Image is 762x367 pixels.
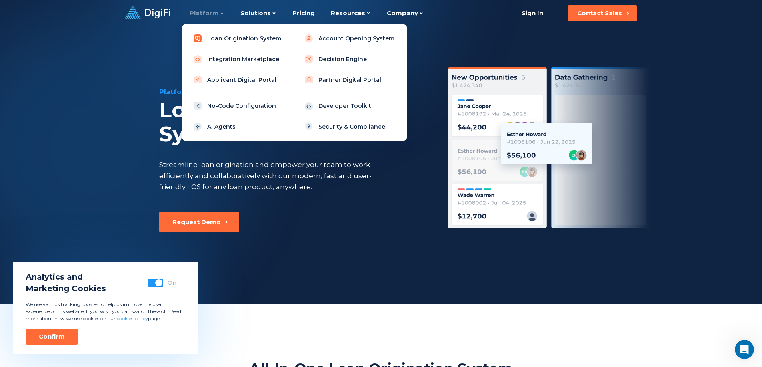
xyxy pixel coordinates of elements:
[188,119,290,135] a: AI Agents
[168,279,176,287] div: On
[577,9,622,17] div: Contact Sales
[299,30,401,46] a: Account Opening System
[26,271,106,283] span: Analytics and
[188,72,290,88] a: Applicant Digital Portal
[735,340,754,359] iframe: Intercom live chat
[188,51,290,67] a: Integration Marketplace
[299,119,401,135] a: Security & Compliance
[26,329,78,345] button: Confirm
[159,98,428,146] div: Loan Origination System
[159,87,428,97] div: Platform
[188,30,290,46] a: Loan Origination System
[172,218,221,226] div: Request Demo
[26,283,106,294] span: Marketing Cookies
[159,159,386,192] div: Streamline loan origination and empower your team to work efficiently and collaboratively with ou...
[39,333,65,341] div: Confirm
[188,98,290,114] a: No-Code Configuration
[299,51,401,67] a: Decision Engine
[299,72,401,88] a: Partner Digital Portal
[299,98,401,114] a: Developer Toolkit
[159,212,239,232] button: Request Demo
[568,5,637,21] button: Contact Sales
[512,5,553,21] a: Sign In
[117,315,148,321] a: cookies policy
[26,301,186,322] p: We use various tracking cookies to help us improve the user experience of this website. If you wi...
